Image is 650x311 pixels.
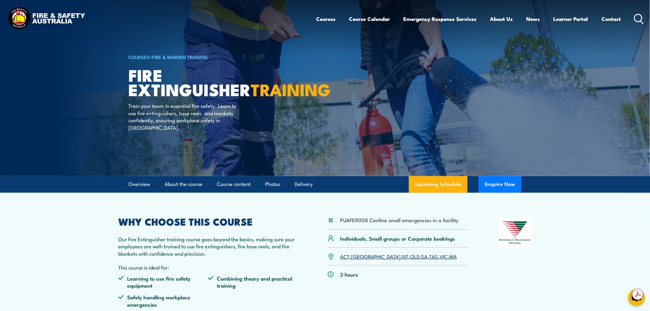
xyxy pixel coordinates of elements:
[118,235,298,257] p: Our Fire Extinguisher training course goes beyond the basics, making sure your employees are well...
[217,176,251,192] a: Course content
[349,11,390,27] a: Course Calendar
[421,253,428,260] a: SA
[404,11,477,27] a: Emergency Response Services
[479,176,522,193] button: Enquire Now
[118,217,298,226] h2: WHY CHOOSE THIS COURSE
[128,68,280,96] h1: Fire Extinguisher
[152,53,208,60] a: Fire & Warden Training
[527,11,540,27] a: News
[340,253,350,260] a: ACT
[499,217,532,248] img: Nationally Recognised Training logo.
[265,176,280,192] a: Photos
[402,253,409,260] a: NT
[440,253,448,260] a: VIC
[490,11,513,27] a: About Us
[295,176,313,192] a: Delivery
[316,11,336,27] a: Courses
[449,253,457,260] a: WA
[128,53,149,60] a: COURSES
[128,102,241,131] p: Train your team in essential fire safety. Learn to use fire extinguishers, hose reels, and blanke...
[340,253,457,260] p: , , , , , , ,
[340,216,459,223] li: PUAFER008 Confine small emergencies in a facility
[165,176,202,192] a: About the course
[340,235,455,242] p: Individuals, Small groups or Corporate bookings
[251,76,331,102] strong: TRAINING
[118,264,298,271] p: This course is ideal for:
[628,289,645,306] button: chat-button
[118,293,208,308] li: Safely handling workplace emergencies
[208,275,298,289] li: Combining theory and practical training
[602,11,621,27] a: Contact
[409,176,468,193] a: Upcoming Schedule
[128,53,280,61] h6: >
[118,275,208,289] li: Learning to use fire safety equipment
[410,253,420,260] a: QLD
[340,271,358,278] p: 3 hours
[554,11,588,27] a: Learner Portal
[128,176,150,192] a: Overview
[351,253,401,260] a: [GEOGRAPHIC_DATA]
[429,253,438,260] a: TAS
